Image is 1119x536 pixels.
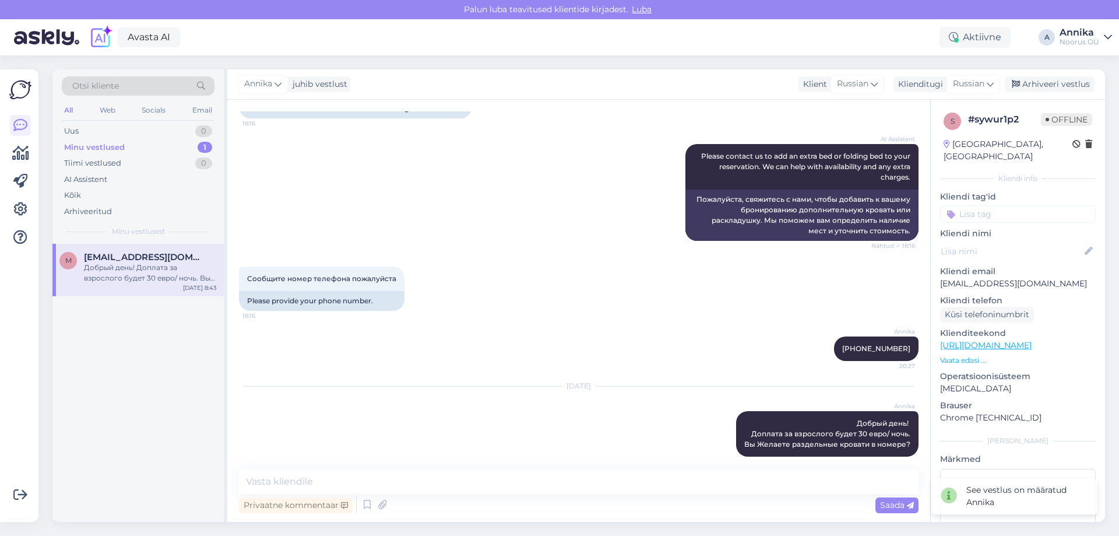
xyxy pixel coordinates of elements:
[880,500,914,510] span: Saada
[118,27,180,47] a: Avasta AI
[968,113,1041,127] div: # sywur1p2
[628,4,655,15] span: Luba
[871,327,915,336] span: Annika
[966,484,1088,509] div: See vestlus on määratud Annika
[1060,28,1099,37] div: Annika
[195,125,212,137] div: 0
[940,400,1096,412] p: Brauser
[871,241,915,250] span: Nähtud ✓ 18:16
[701,152,912,181] span: Please contact us to add an extra bed or folding bed to your reservation. We can help with availa...
[940,295,1096,307] p: Kliendi telefon
[940,327,1096,339] p: Klienditeekond
[837,78,868,90] span: Russian
[190,103,214,118] div: Email
[842,344,910,353] span: [PHONE_NUMBER]
[940,412,1096,424] p: Chrome [TECHNICAL_ID]
[65,256,72,265] span: m
[112,226,164,237] span: Minu vestlused
[939,27,1011,48] div: Aktiivne
[9,79,31,101] img: Askly Logo
[239,498,353,513] div: Privaatne kommentaar
[940,383,1096,395] p: [MEDICAL_DATA]
[1039,29,1055,45] div: A
[198,142,212,153] div: 1
[84,262,217,283] div: Добрый день! Доплата за взрослого будет 30 евро/ ночь. Вы Желаете раздельные кровати в номере?
[84,252,205,262] span: mallek1@mail.ru
[89,25,113,50] img: explore-ai
[62,103,75,118] div: All
[139,103,168,118] div: Socials
[940,173,1096,184] div: Kliendi info
[685,190,919,241] div: Пожалуйста, свяжитесь с нами, чтобы добавить к вашему бронированию дополнительную кровать или рас...
[1060,37,1099,47] div: Noorus OÜ
[940,307,1034,323] div: Küsi telefoninumbrit
[72,80,119,92] span: Otsi kliente
[64,142,125,153] div: Minu vestlused
[239,291,404,311] div: Please provide your phone number.
[871,402,915,411] span: Annika
[1060,28,1112,47] a: AnnikaNoorus OÜ
[940,265,1096,278] p: Kliendi email
[1005,76,1095,92] div: Arhiveeri vestlus
[871,135,915,143] span: AI Assistent
[1041,113,1092,126] span: Offline
[183,283,217,292] div: [DATE] 8:43
[940,205,1096,223] input: Lisa tag
[744,419,910,449] span: Добрый день! Доплата за взрослого будет 30 евро/ ночь. Вы Желаете раздельные кровати в номере?
[195,157,212,169] div: 0
[239,381,919,391] div: [DATE]
[940,227,1096,240] p: Kliendi nimi
[941,245,1082,258] input: Lisa nimi
[97,103,118,118] div: Web
[940,436,1096,446] div: [PERSON_NAME]
[244,78,272,90] span: Annika
[893,78,943,90] div: Klienditugi
[944,138,1072,163] div: [GEOGRAPHIC_DATA], [GEOGRAPHIC_DATA]
[64,174,107,185] div: AI Assistent
[940,191,1096,203] p: Kliendi tag'id
[247,274,396,283] span: Сообщите номер телефона пожалуйста
[940,340,1032,351] a: [URL][DOMAIN_NAME]
[64,206,112,218] div: Arhiveeritud
[288,78,347,90] div: juhib vestlust
[242,119,286,128] span: 18:16
[951,117,955,125] span: s
[953,78,984,90] span: Russian
[242,311,286,320] span: 18:16
[64,190,81,201] div: Kõik
[798,78,827,90] div: Klient
[940,278,1096,290] p: [EMAIL_ADDRESS][DOMAIN_NAME]
[871,362,915,370] span: 20:27
[64,125,79,137] div: Uus
[871,457,915,466] span: 8:43
[940,370,1096,383] p: Operatsioonisüsteem
[940,355,1096,366] p: Vaata edasi ...
[64,157,121,169] div: Tiimi vestlused
[940,453,1096,465] p: Märkmed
